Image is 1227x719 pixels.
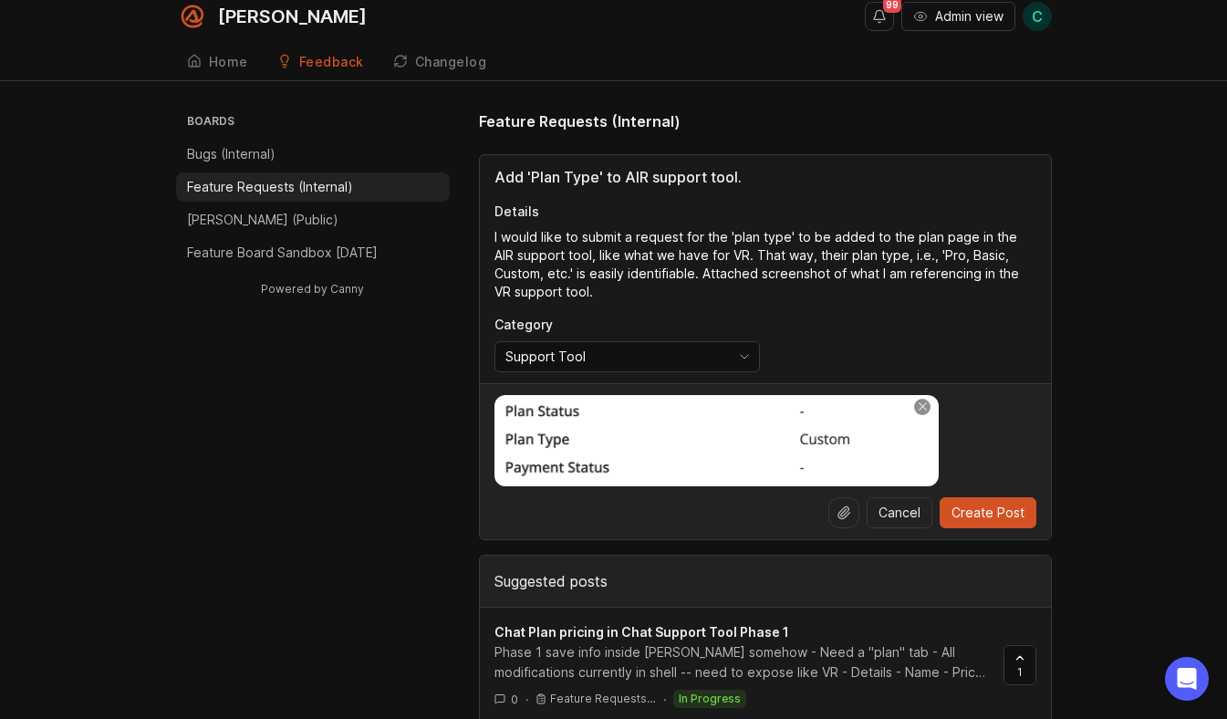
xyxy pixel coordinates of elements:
[494,316,760,334] p: Category
[209,56,248,68] div: Home
[494,624,789,640] span: Chat Plan pricing in Chat Support Tool Phase 1
[480,556,1051,607] div: Suggested posts
[187,211,338,229] p: [PERSON_NAME] (Public)
[940,497,1036,528] button: Create Post
[1032,5,1043,27] span: C
[494,166,1036,188] input: Title
[525,692,528,707] div: ·
[730,349,759,364] svg: toggle icon
[176,238,450,267] a: Feature Board Sandbox [DATE]
[415,56,487,68] div: Changelog
[494,203,1036,221] p: Details
[1023,2,1052,31] button: C
[176,205,450,234] a: [PERSON_NAME] (Public)
[494,228,1036,301] textarea: Details
[663,692,666,707] div: ·
[494,622,1003,708] a: Chat Plan pricing in Chat Support Tool Phase 1Phase 1 save info inside [PERSON_NAME] somehow - Ne...
[479,110,681,132] h1: Feature Requests (Internal)
[867,497,932,528] button: Cancel
[187,178,353,196] p: Feature Requests (Internal)
[679,692,741,706] p: in progress
[1017,664,1023,680] span: 1
[901,2,1015,31] button: Admin view
[511,692,518,707] span: 0
[266,44,375,81] a: Feedback
[865,2,894,31] button: Notifications
[1003,645,1036,685] button: 1
[1165,657,1209,701] div: Open Intercom Messenger
[494,395,940,486] img: https://canny-assets.io/images/14c9a8061ecebf765692112ccdd7eb36.png
[505,347,728,367] input: Support Tool
[183,110,450,136] h3: Boards
[299,56,364,68] div: Feedback
[935,7,1003,26] span: Admin view
[187,145,276,163] p: Bugs (Internal)
[494,341,760,372] div: toggle menu
[187,244,378,262] p: Feature Board Sandbox [DATE]
[951,504,1024,522] span: Create Post
[382,44,498,81] a: Changelog
[176,172,450,202] a: Feature Requests (Internal)
[176,44,259,81] a: Home
[176,140,450,169] a: Bugs (Internal)
[258,278,367,299] a: Powered by Canny
[550,692,656,706] p: Feature Requests…
[494,642,989,683] div: Phase 1 save info inside [PERSON_NAME] somehow - Need a "plan" tab - All modifications currently ...
[879,504,920,522] span: Cancel
[218,7,367,26] div: [PERSON_NAME]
